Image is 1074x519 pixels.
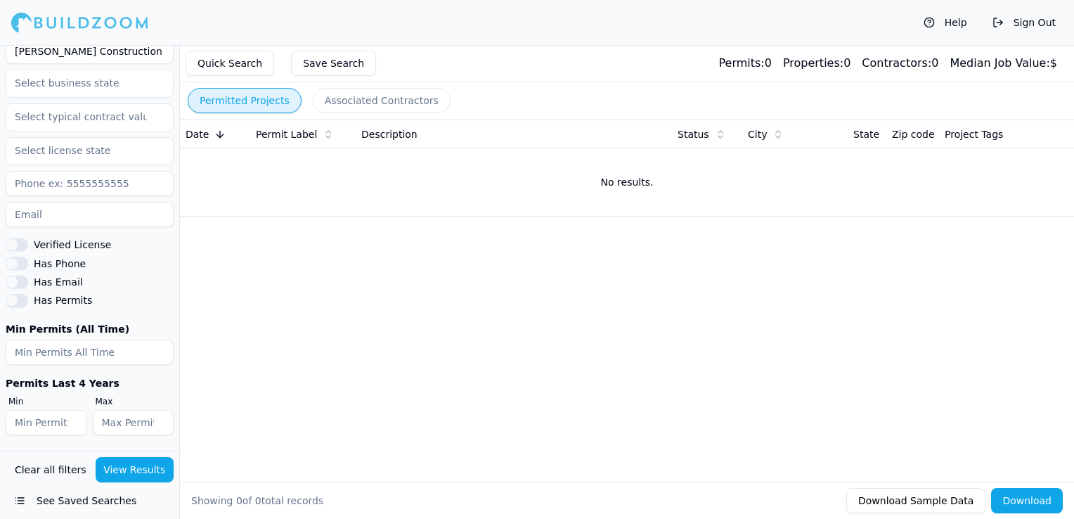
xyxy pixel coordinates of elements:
[6,376,174,390] div: Permits Last 4 Years
[783,56,843,70] span: Properties:
[93,410,174,435] input: Max Permits Last 4 Years
[950,56,1049,70] span: Median Job Value:
[985,11,1063,34] button: Sign Out
[34,277,83,287] label: Has Email
[748,127,767,141] span: City
[186,127,209,141] span: Date
[191,494,323,508] div: Showing of total records
[6,324,174,334] label: Min Permits (All Time)
[186,51,274,76] button: Quick Search
[718,56,764,70] span: Permits:
[783,55,850,72] div: 0
[862,56,931,70] span: Contractors:
[256,127,317,141] span: Permit Label
[6,202,174,227] input: Email
[917,11,974,34] button: Help
[34,259,86,269] label: Has Phone
[892,127,935,141] span: Zip code
[678,127,709,141] span: Status
[6,171,174,196] input: Phone ex: 5555555555
[236,495,242,506] span: 0
[361,127,418,141] span: Description
[6,70,155,96] input: Select business state
[6,410,87,435] input: Min Permits Last 4 Years
[96,457,174,482] button: View Results
[6,488,174,513] button: See Saved Searches
[991,488,1063,513] button: Download
[291,51,376,76] button: Save Search
[313,88,451,113] button: Associated Contractors
[96,396,174,407] label: Max
[950,55,1057,72] div: $
[6,340,174,365] input: Min Permits All Time
[6,138,155,163] input: Select license state
[188,88,302,113] button: Permitted Projects
[862,55,938,72] div: 0
[718,55,771,72] div: 0
[11,457,90,482] button: Clear all filters
[945,127,1003,141] span: Project Tags
[853,127,879,141] span: State
[846,488,985,513] button: Download Sample Data
[34,240,111,250] label: Verified License
[8,396,87,407] label: Min
[255,495,261,506] span: 0
[34,295,92,305] label: Has Permits
[180,148,1074,216] td: No results.
[6,104,155,129] input: Select typical contract value
[6,39,174,64] input: Business name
